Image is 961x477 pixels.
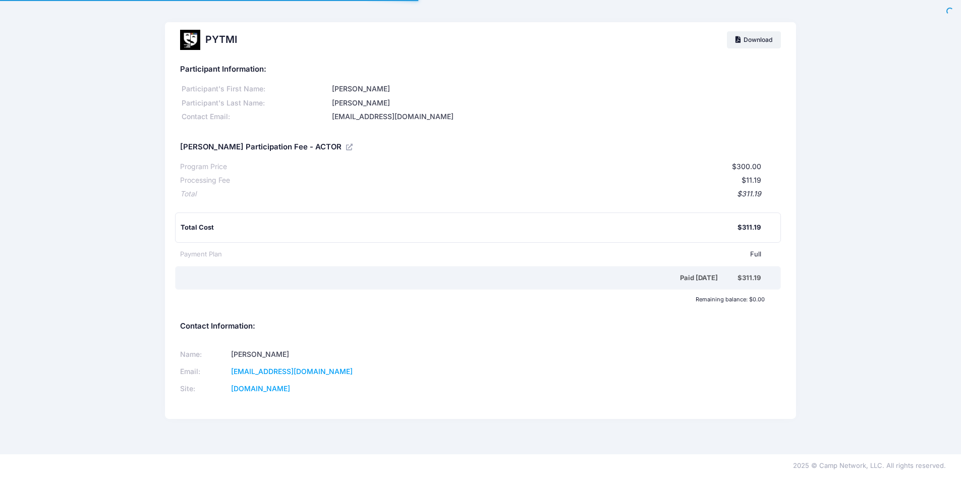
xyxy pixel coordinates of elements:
div: $11.19 [230,175,762,186]
div: Payment Plan [180,249,222,259]
span: $300.00 [732,162,761,171]
td: Email: [180,363,228,381]
a: [EMAIL_ADDRESS][DOMAIN_NAME] [231,367,353,376]
div: Processing Fee [180,175,230,186]
div: Full [222,249,762,259]
div: Participant's First Name: [180,84,330,94]
h5: [PERSON_NAME] Participation Fee - ACTOR [180,143,342,152]
td: Name: [180,346,228,363]
span: 2025 © Camp Network, LLC. All rights reserved. [793,461,946,469]
div: [EMAIL_ADDRESS][DOMAIN_NAME] [330,112,781,122]
div: Paid [DATE] [182,273,738,283]
div: Program Price [180,162,227,172]
td: Site: [180,380,228,397]
a: View Registration Details [346,142,354,151]
div: Total [180,189,196,199]
div: Contact Email: [180,112,330,122]
h5: Participant Information: [180,65,781,74]
div: $311.19 [196,189,762,199]
a: Download [727,31,781,48]
a: [DOMAIN_NAME] [231,384,290,393]
div: Total Cost [181,223,738,233]
h5: Contact Information: [180,322,781,331]
div: $311.19 [738,223,761,233]
div: Remaining balance: $0.00 [175,296,770,302]
div: [PERSON_NAME] [330,98,781,109]
div: $311.19 [738,273,761,283]
div: Participant's Last Name: [180,98,330,109]
h2: PYTMI [205,34,237,45]
div: [PERSON_NAME] [330,84,781,94]
td: [PERSON_NAME] [228,346,467,363]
